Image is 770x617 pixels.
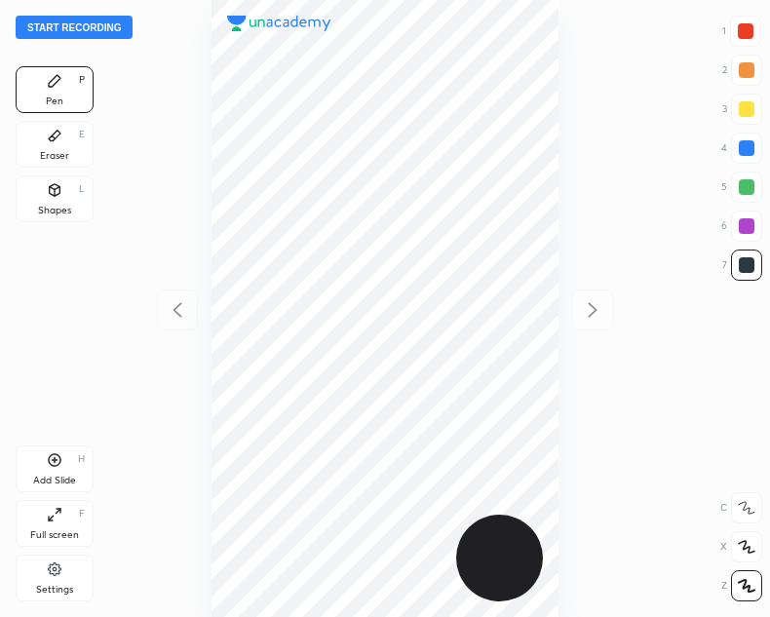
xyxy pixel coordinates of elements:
div: 3 [722,94,762,125]
div: X [720,531,762,562]
button: Start recording [16,16,133,39]
div: Z [721,570,762,601]
div: Eraser [40,151,69,161]
div: Settings [36,585,73,595]
div: 6 [721,211,762,242]
div: C [720,492,762,523]
div: 2 [722,55,762,86]
div: 4 [721,133,762,164]
div: 5 [721,172,762,203]
img: logo.38c385cc.svg [227,16,331,31]
div: Full screen [30,530,79,540]
div: 1 [722,16,761,47]
div: Shapes [38,206,71,215]
div: P [79,75,85,85]
div: F [79,509,85,519]
div: E [79,130,85,139]
div: Add Slide [33,476,76,485]
div: L [79,184,85,194]
div: H [78,454,85,464]
div: Pen [46,96,63,106]
div: 7 [722,250,762,281]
